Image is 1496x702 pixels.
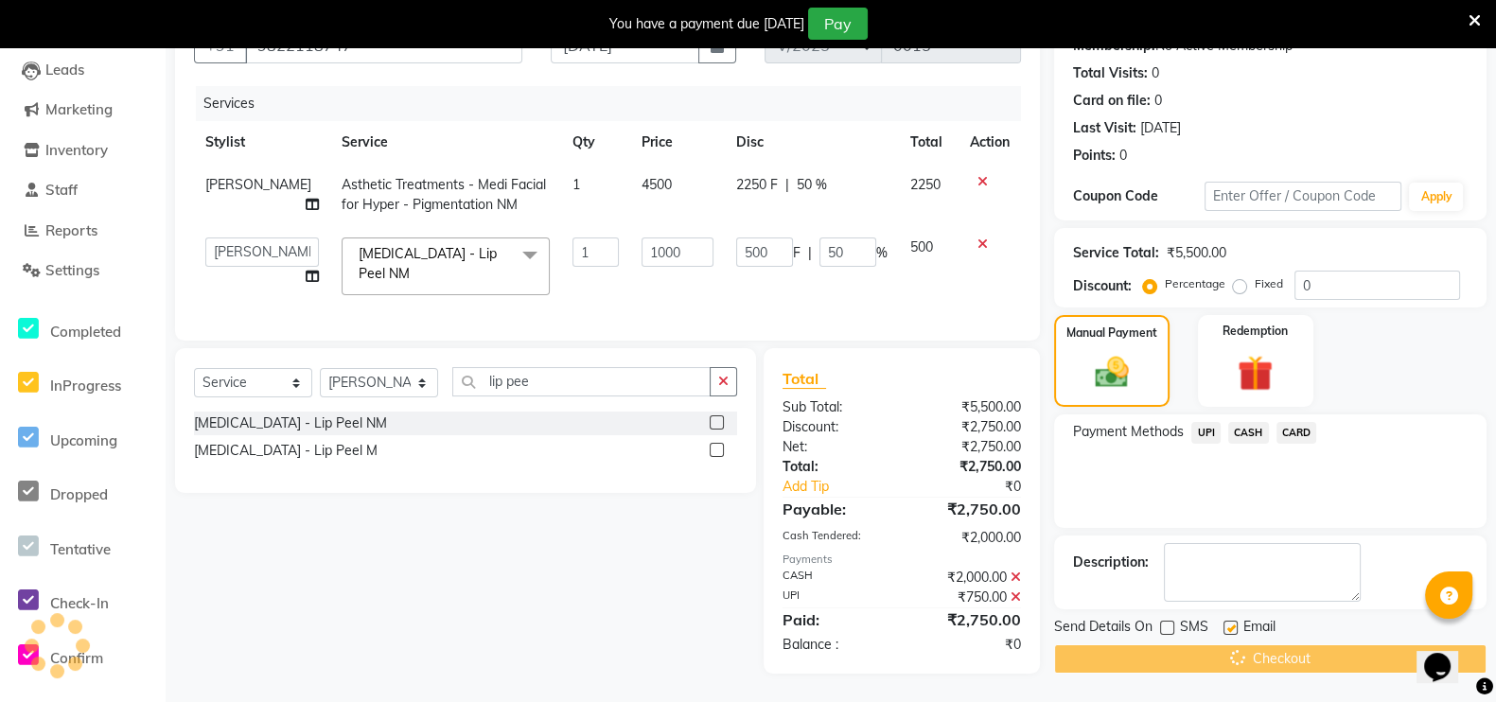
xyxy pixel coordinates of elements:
[902,588,1035,607] div: ₹750.00
[736,175,778,195] span: 2250 F
[1073,186,1205,206] div: Coupon Code
[5,140,161,162] a: Inventory
[50,594,109,612] span: Check-In
[45,100,113,118] span: Marketing
[410,265,418,282] a: x
[785,175,789,195] span: |
[45,61,84,79] span: Leads
[768,457,902,477] div: Total:
[342,176,546,213] span: Asthetic Treatments - Medi Facial for Hyper - Pigmentation NM
[1054,617,1153,641] span: Send Details On
[959,121,1021,164] th: Action
[768,568,902,588] div: CASH
[630,121,724,164] th: Price
[1180,617,1208,641] span: SMS
[5,180,161,202] a: Staff
[768,477,924,497] a: Add Tip
[609,14,804,34] div: You have a payment due [DATE]
[1409,183,1463,211] button: Apply
[1276,422,1317,444] span: CARD
[45,261,99,279] span: Settings
[1073,553,1149,572] div: Description:
[1223,323,1288,340] label: Redemption
[452,367,711,396] input: Search or Scan
[1165,275,1225,292] label: Percentage
[902,397,1035,417] div: ₹5,500.00
[924,477,1035,497] div: ₹0
[797,175,827,195] span: 50 %
[1205,182,1402,211] input: Enter Offer / Coupon Code
[768,437,902,457] div: Net:
[45,181,78,199] span: Staff
[902,635,1035,655] div: ₹0
[1066,325,1157,342] label: Manual Payment
[1226,351,1284,395] img: _gift.svg
[45,221,97,239] span: Reports
[1417,626,1477,683] iframe: chat widget
[1073,422,1184,442] span: Payment Methods
[1119,146,1127,166] div: 0
[1255,275,1283,292] label: Fixed
[359,245,497,282] span: [MEDICAL_DATA] - Lip Peel NM
[768,397,902,417] div: Sub Total:
[902,457,1035,477] div: ₹2,750.00
[5,260,161,282] a: Settings
[642,176,672,193] span: 4500
[1073,146,1116,166] div: Points:
[768,608,902,631] div: Paid:
[808,8,868,40] button: Pay
[1140,118,1181,138] div: [DATE]
[768,528,902,548] div: Cash Tendered:
[5,99,161,121] a: Marketing
[1167,243,1226,263] div: ₹5,500.00
[5,220,161,242] a: Reports
[205,176,311,193] span: [PERSON_NAME]
[1243,617,1276,641] span: Email
[876,243,888,263] span: %
[1073,276,1132,296] div: Discount:
[902,437,1035,457] div: ₹2,750.00
[910,238,933,255] span: 500
[1073,63,1148,83] div: Total Visits:
[194,441,378,461] div: [MEDICAL_DATA] - Lip Peel M
[1084,353,1139,392] img: _cash.svg
[1228,422,1269,444] span: CASH
[1073,118,1136,138] div: Last Visit:
[572,176,580,193] span: 1
[902,417,1035,437] div: ₹2,750.00
[783,369,826,389] span: Total
[196,86,1035,121] div: Services
[50,377,121,395] span: InProgress
[1073,243,1159,263] div: Service Total:
[1073,91,1151,111] div: Card on file:
[194,121,330,164] th: Stylist
[902,568,1035,588] div: ₹2,000.00
[902,608,1035,631] div: ₹2,750.00
[50,431,117,449] span: Upcoming
[910,176,941,193] span: 2250
[725,121,899,164] th: Disc
[5,60,161,81] a: Leads
[561,121,630,164] th: Qty
[1152,63,1159,83] div: 0
[330,121,561,164] th: Service
[783,552,1021,568] div: Payments
[902,498,1035,520] div: ₹2,750.00
[902,528,1035,548] div: ₹2,000.00
[50,485,108,503] span: Dropped
[768,588,902,607] div: UPI
[768,635,902,655] div: Balance :
[808,243,812,263] span: |
[45,141,108,159] span: Inventory
[1191,422,1221,444] span: UPI
[50,323,121,341] span: Completed
[194,413,387,433] div: [MEDICAL_DATA] - Lip Peel NM
[793,243,801,263] span: F
[899,121,959,164] th: Total
[768,417,902,437] div: Discount:
[50,540,111,558] span: Tentative
[1154,91,1162,111] div: 0
[768,498,902,520] div: Payable:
